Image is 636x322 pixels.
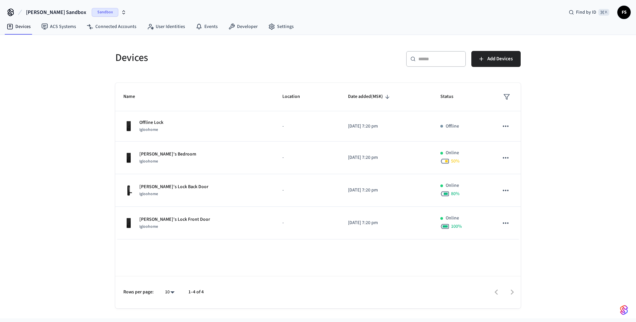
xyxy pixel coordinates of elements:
img: igloohome_deadbolt_2e [123,153,134,163]
span: Status [440,92,462,102]
span: ⌘ K [598,9,609,16]
a: Events [190,21,223,33]
h5: Devices [115,51,314,65]
span: FS [618,6,630,18]
span: 80 % [451,190,460,197]
a: User Identities [142,21,190,33]
p: Offline Lock [139,119,163,126]
a: Settings [263,21,299,33]
button: FS [617,6,631,19]
span: Name [123,92,144,102]
p: Online [446,215,459,222]
div: Find by ID⌘ K [563,6,615,18]
img: igloohome_deadbolt_2s [123,218,134,228]
table: sticky table [115,83,521,239]
p: Online [446,182,459,189]
img: igloohome_mortise_2 [123,185,134,196]
p: [DATE] 7:20 pm [348,187,424,194]
span: Sandbox [92,8,118,17]
span: 50 % [451,158,460,164]
p: - [282,187,332,194]
p: [PERSON_NAME]'s Bedroom [139,151,196,158]
p: - [282,219,332,226]
a: Connected Accounts [81,21,142,33]
p: - [282,154,332,161]
p: Offline [446,123,459,130]
a: ACS Systems [36,21,81,33]
p: 1–4 of 4 [188,289,204,296]
p: [DATE] 7:20 pm [348,219,424,226]
p: Rows per page: [123,289,154,296]
span: Location [282,92,309,102]
span: Igloohome [139,191,158,197]
span: 100 % [451,223,462,230]
span: Find by ID [576,9,596,16]
a: Developer [223,21,263,33]
button: Add Devices [471,51,521,67]
p: [PERSON_NAME]'s Lock Back Door [139,183,208,190]
a: Devices [1,21,36,33]
span: Igloohome [139,127,158,133]
div: 10 [162,287,178,297]
p: [PERSON_NAME]'s Lock Front Door [139,216,210,223]
span: Date added(MSK) [348,92,392,102]
span: Add Devices [487,55,513,63]
p: [DATE] 7:20 pm [348,154,424,161]
p: - [282,123,332,130]
img: SeamLogoGradient.69752ec5.svg [620,305,628,315]
span: [PERSON_NAME] Sandbox [26,8,86,16]
span: Igloohome [139,159,158,164]
p: Online [446,150,459,157]
img: igloohome_deadbolt_2s [123,121,134,132]
span: Igloohome [139,224,158,229]
p: [DATE] 7:20 pm [348,123,424,130]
